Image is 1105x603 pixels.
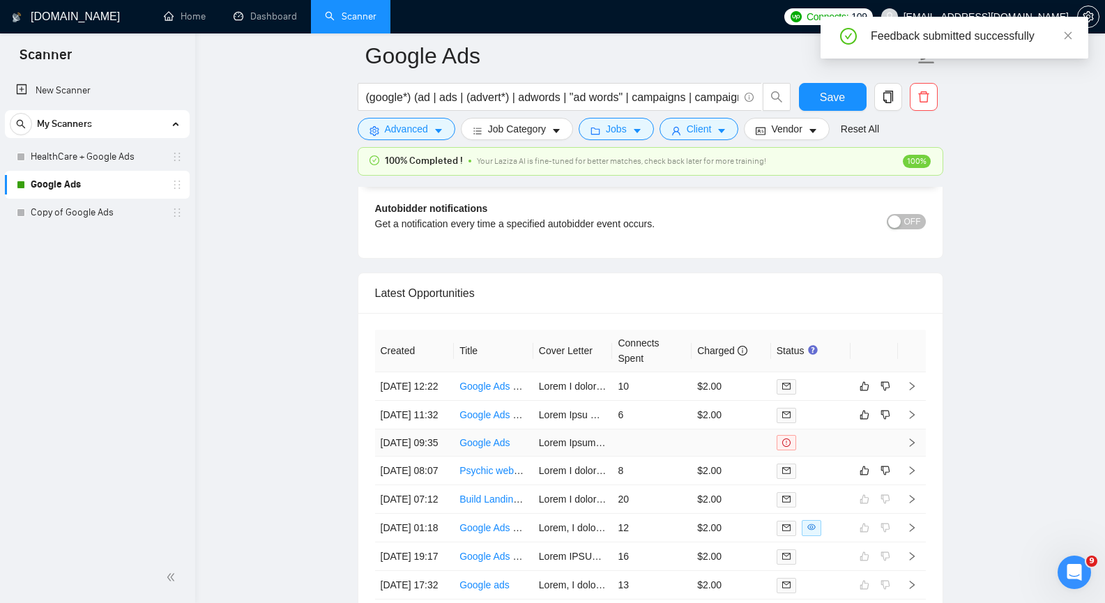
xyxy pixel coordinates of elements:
td: Google Ads Campaign [454,401,533,429]
span: 9 [1086,556,1097,567]
a: New Scanner [16,77,178,105]
td: $2.00 [692,514,771,542]
span: exclamation-circle [782,438,791,447]
td: 6 [612,401,692,429]
button: Save [799,83,867,111]
td: 13 [612,571,692,600]
span: Jobs [606,121,627,137]
td: Psychic website help [454,457,533,485]
span: mail [782,552,791,560]
span: right [907,381,917,391]
span: check-circle [369,155,379,165]
a: Copy of Google Ads [31,199,163,227]
th: Connects Spent [612,330,692,372]
td: [DATE] 08:07 [375,457,455,485]
button: dislike [877,462,894,479]
span: caret-down [808,125,818,136]
td: 20 [612,485,692,514]
td: $2.00 [692,542,771,571]
span: 100% Completed ! [385,153,463,169]
span: mail [782,495,791,503]
button: search [10,113,32,135]
span: close [1063,31,1073,40]
a: dashboardDashboard [234,10,297,22]
img: upwork-logo.png [791,11,802,22]
div: Feedback submitted successfully [871,28,1072,45]
td: $2.00 [692,372,771,401]
td: [DATE] 07:12 [375,485,455,514]
span: holder [172,151,183,162]
span: mail [782,581,791,589]
td: [DATE] 17:32 [375,571,455,600]
span: idcard [756,125,765,136]
td: [DATE] 09:35 [375,429,455,457]
button: settingAdvancedcaret-down [358,118,455,140]
span: info-circle [738,346,747,356]
span: holder [172,207,183,218]
span: double-left [166,570,180,584]
a: Google Ads Specialist for Lead Generation in [GEOGRAPHIC_DATA], [GEOGRAPHIC_DATA] [459,381,866,392]
span: folder [590,125,600,136]
span: check-circle [840,28,857,45]
button: dislike [877,378,894,395]
span: user [671,125,681,136]
a: Google Ads Campaign [459,409,557,420]
span: setting [369,125,379,136]
span: right [907,438,917,448]
td: Google Ads [454,429,533,457]
span: caret-down [434,125,443,136]
th: Cover Letter [533,330,613,372]
li: My Scanners [5,110,190,227]
span: Your Laziza AI is fine-tuned for better matches, check back later for more training! [477,156,766,166]
iframe: Intercom live chat [1058,556,1091,589]
span: search [763,91,790,103]
span: dislike [881,381,890,392]
input: Search Freelance Jobs... [366,89,738,106]
span: caret-down [717,125,726,136]
button: dislike [877,406,894,423]
button: like [856,378,873,395]
td: Build Landing Page for Google Ads for Auto Detailing Business. Must be under 4s on mobile page speed [454,485,533,514]
span: mail [782,411,791,419]
span: info-circle [745,93,754,102]
th: Created [375,330,455,372]
button: barsJob Categorycaret-down [461,118,573,140]
span: Charged [697,345,747,356]
span: like [860,381,869,392]
span: right [907,466,917,475]
button: folderJobscaret-down [579,118,654,140]
a: setting [1077,11,1099,22]
span: caret-down [632,125,642,136]
a: Google Ads [31,171,163,199]
input: Scanner name... [365,38,915,73]
span: like [860,465,869,476]
td: $2.00 [692,571,771,600]
td: Google Ads Lead Gen Expert [454,542,533,571]
span: Client [687,121,712,137]
td: $2.00 [692,401,771,429]
td: Google Ads Expert Needed for Appliance Repair Business [454,514,533,542]
button: setting [1077,6,1099,28]
a: Reset All [841,121,879,137]
button: idcardVendorcaret-down [744,118,829,140]
span: 100% [903,155,931,168]
a: Google Ads Expert Needed for Appliance Repair Business [459,522,710,533]
span: like [860,409,869,420]
td: $2.00 [692,485,771,514]
a: HealthCare + Google Ads [31,143,163,171]
td: 8 [612,457,692,485]
div: Get a notification every time a specified autobidder event occurs. [375,216,788,231]
span: dislike [881,465,890,476]
button: search [763,83,791,111]
a: Google ads [459,579,510,590]
span: Scanner [8,45,83,74]
button: userClientcaret-down [660,118,739,140]
a: Google Ads Lead Gen Expert [459,551,586,562]
span: Vendor [771,121,802,137]
span: mail [782,466,791,475]
span: mail [782,382,791,390]
span: right [907,580,917,590]
span: search [10,119,31,129]
b: Autobidder notifications [375,203,488,214]
button: copy [874,83,902,111]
